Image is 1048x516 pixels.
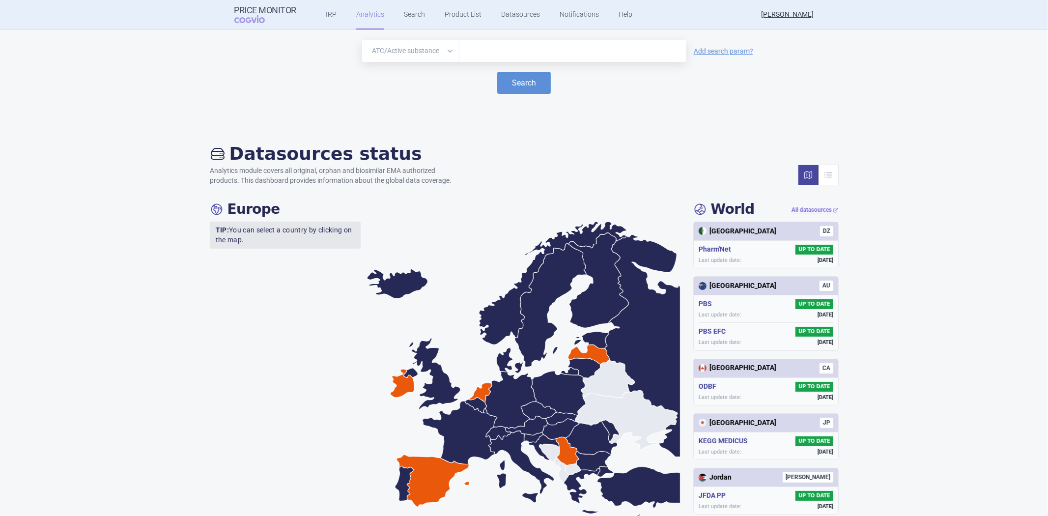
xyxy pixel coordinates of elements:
span: UP TO DATE [795,436,833,446]
span: Last update date: [699,448,741,456]
button: Search [497,72,551,94]
span: Last update date: [699,257,741,264]
span: [PERSON_NAME] [783,472,833,483]
span: COGVIO [234,15,279,23]
h4: Europe [210,201,280,218]
strong: Price Monitor [234,5,297,15]
span: JP [820,418,833,428]
span: Last update date: [699,394,741,401]
div: [GEOGRAPHIC_DATA] [699,418,776,428]
h2: Datasources status [210,143,461,164]
h5: PBS EFC [699,327,730,337]
p: You can select a country by clicking on the map. [210,222,361,249]
span: UP TO DATE [795,299,833,309]
img: Canada [699,364,707,372]
img: Japan [699,419,707,427]
p: Analytics module covers all original, orphan and biosimilar EMA authorized products. This dashboa... [210,166,461,185]
span: [DATE] [818,339,833,346]
strong: TIP: [216,226,229,234]
span: [DATE] [818,503,833,510]
span: [DATE] [818,448,833,456]
h4: World [693,201,755,218]
span: Last update date: [699,311,741,318]
div: [GEOGRAPHIC_DATA] [699,227,776,236]
span: Last update date: [699,339,741,346]
span: [DATE] [818,257,833,264]
div: [GEOGRAPHIC_DATA] [699,281,776,291]
img: Jordan [699,474,707,482]
div: Jordan [699,473,732,483]
span: CA [820,363,833,373]
h5: KEGG MEDICUS [699,436,752,446]
span: UP TO DATE [795,382,833,392]
h5: PBS [699,299,716,309]
a: All datasources [792,206,839,214]
a: Add search param? [694,48,753,55]
span: DZ [820,226,833,236]
img: Algeria [699,227,707,235]
div: [GEOGRAPHIC_DATA] [699,363,776,373]
img: Australia [699,282,707,290]
h5: ODBF [699,382,720,392]
span: [DATE] [818,394,833,401]
span: [DATE] [818,311,833,318]
span: UP TO DATE [795,327,833,337]
span: Last update date: [699,503,741,510]
h5: JFDA PP [699,491,730,501]
span: UP TO DATE [795,245,833,255]
a: Price MonitorCOGVIO [234,5,297,24]
span: UP TO DATE [795,491,833,501]
h5: Pharm'Net [699,245,735,255]
span: AU [820,281,833,291]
